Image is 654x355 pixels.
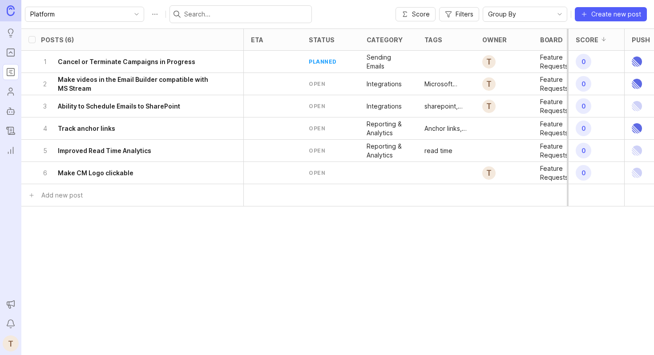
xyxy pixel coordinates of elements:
[309,147,325,154] div: open
[439,7,479,21] button: Filters
[3,44,19,61] a: Portal
[3,296,19,312] button: Announcements
[553,11,567,18] svg: toggle icon
[591,10,641,19] span: Create new post
[632,51,642,73] img: Linear Logo
[3,123,19,139] a: Changelog
[540,142,584,160] div: Feature Requests
[309,80,325,88] div: open
[41,162,218,184] button: 6Make CM Logo clickable
[148,7,162,21] button: Roadmap options
[58,169,133,177] h6: Make CM Logo clickable
[576,76,591,92] span: 0
[41,102,49,111] p: 3
[3,84,19,100] a: Users
[632,95,642,117] img: Linear Logo
[58,57,195,66] h6: Cancel or Terminate Campaigns in Progress
[632,162,642,184] img: Linear Logo
[424,124,468,133] p: Anchor links, tracking, link tracking
[576,121,591,136] span: 0
[540,97,584,115] p: Feature Requests
[41,190,83,200] div: Add new post
[58,102,180,111] h6: Ability to Schedule Emails to SharePoint
[309,36,335,43] div: status
[540,36,563,43] div: board
[367,142,410,160] p: Reporting & Analytics
[575,7,647,21] button: Create new post
[424,80,468,89] p: Microsoft Stream, integrations, videos
[367,53,410,71] p: Sending Emails
[3,335,19,351] button: T
[576,36,598,43] div: Score
[367,80,402,89] p: Integrations
[3,64,19,80] a: Roadmaps
[309,125,325,132] div: open
[58,124,115,133] h6: Track anchor links
[41,73,218,95] button: 2Make videos in the Email Builder compatible with MS Stream
[129,11,144,18] svg: toggle icon
[367,120,410,137] p: Reporting & Analytics
[309,102,325,110] div: open
[424,146,452,155] p: read time
[251,36,263,43] div: eta
[41,169,49,177] p: 6
[309,169,325,177] div: open
[540,120,584,137] p: Feature Requests
[41,57,49,66] p: 1
[632,73,642,95] img: Linear Logo
[632,117,642,139] img: Linear Logo
[396,7,436,21] button: Score
[367,102,402,111] p: Integrations
[488,9,516,19] span: Group By
[540,75,584,93] p: Feature Requests
[184,9,308,19] input: Search...
[483,7,567,22] div: toggle menu
[309,58,337,65] div: planned
[482,166,496,180] div: T
[367,36,403,43] div: category
[3,142,19,158] a: Reporting
[58,146,151,155] h6: Improved Read Time Analytics
[482,77,496,91] div: T
[456,10,473,19] span: Filters
[576,143,591,158] span: 0
[424,102,468,111] p: sharepoint, Incremental Enhancements
[58,75,218,93] h6: Make videos in the Email Builder compatible with MS Stream
[576,98,591,114] span: 0
[632,140,642,161] img: Linear Logo
[576,54,591,69] span: 0
[3,103,19,119] a: Autopilot
[482,55,496,69] div: T
[482,100,496,113] div: T
[632,36,650,43] div: Push
[41,117,218,139] button: 4Track anchor links
[25,7,144,22] div: toggle menu
[30,9,129,19] input: Platform
[540,53,584,71] p: Feature Requests
[3,316,19,332] button: Notifications
[424,36,442,43] div: tags
[41,140,218,161] button: 5Improved Read Time Analytics
[41,124,49,133] p: 4
[412,10,430,19] span: Score
[41,146,49,155] p: 5
[41,80,49,89] p: 2
[482,36,507,43] div: owner
[3,25,19,41] a: Ideas
[576,165,591,181] span: 0
[540,164,584,182] p: Feature Requests
[41,51,218,73] button: 1Cancel or Terminate Campaigns in Progress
